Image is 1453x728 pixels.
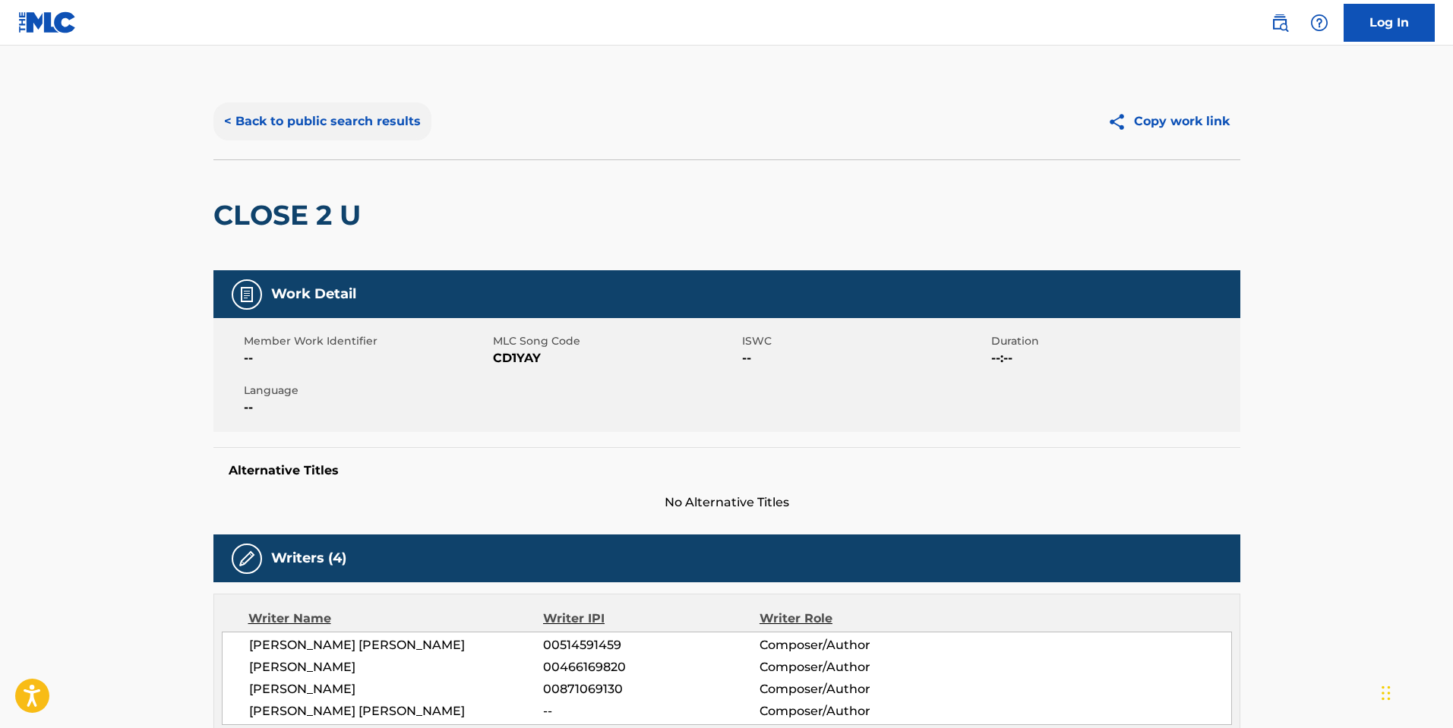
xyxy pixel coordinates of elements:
[1265,8,1295,38] a: Public Search
[760,680,956,698] span: Composer/Author
[213,198,368,232] h2: CLOSE 2 U
[742,333,987,349] span: ISWC
[249,680,544,698] span: [PERSON_NAME]
[543,658,759,676] span: 00466169820
[1304,8,1335,38] div: Help
[1377,655,1453,728] iframe: Chat Widget
[1107,112,1134,131] img: Copy work link
[249,702,544,720] span: [PERSON_NAME] [PERSON_NAME]
[1097,102,1240,140] button: Copy work link
[244,399,489,417] span: --
[760,658,956,676] span: Composer/Author
[248,610,544,628] div: Writer Name
[543,636,759,654] span: 00514591459
[213,102,431,140] button: < Back to public search results
[742,349,987,367] span: --
[238,550,256,568] img: Writers
[760,636,956,654] span: Composer/Author
[543,702,759,720] span: --
[249,636,544,654] span: [PERSON_NAME] [PERSON_NAME]
[1344,4,1435,42] a: Log In
[271,285,356,303] h5: Work Detail
[271,550,346,567] h5: Writers (4)
[1310,14,1328,32] img: help
[493,349,738,367] span: CD1YAY
[244,333,489,349] span: Member Work Identifier
[244,383,489,399] span: Language
[1382,670,1391,716] div: Drag
[1271,14,1289,32] img: search
[991,333,1237,349] span: Duration
[760,702,956,720] span: Composer/Author
[991,349,1237,367] span: --:--
[238,285,256,304] img: Work Detail
[229,463,1225,478] h5: Alternative Titles
[213,493,1240,512] span: No Alternative Titles
[760,610,956,628] div: Writer Role
[493,333,738,349] span: MLC Song Code
[543,610,760,628] div: Writer IPI
[543,680,759,698] span: 00871069130
[244,349,489,367] span: --
[18,11,77,33] img: MLC Logo
[249,658,544,676] span: [PERSON_NAME]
